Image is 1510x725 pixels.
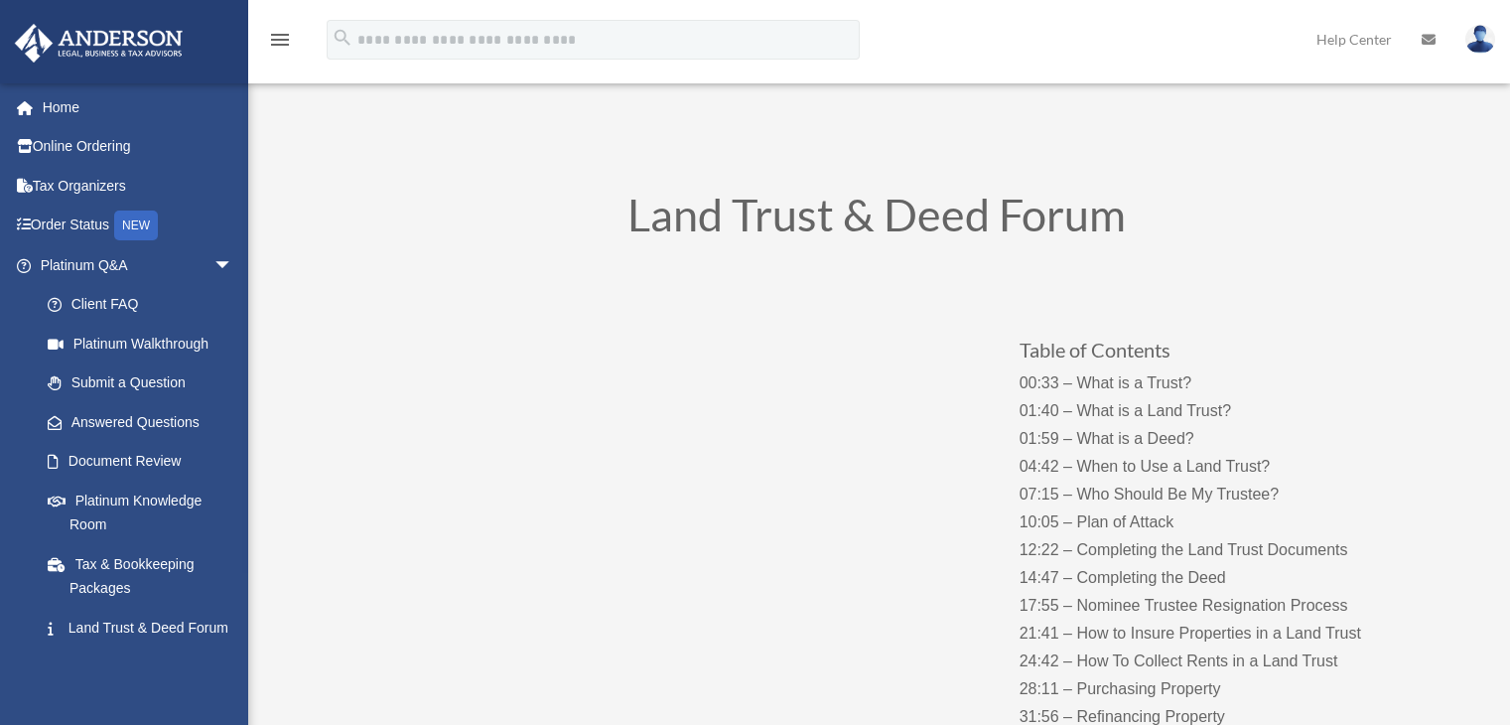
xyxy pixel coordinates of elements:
h1: Land Trust & Deed Forum [341,193,1413,247]
a: Document Review [28,442,263,482]
a: Tax & Bookkeeping Packages [28,544,263,608]
a: Tax Organizers [14,166,263,206]
a: Portal Feedback [28,648,263,687]
a: Land Trust & Deed Forum [28,608,253,648]
a: Answered Questions [28,402,263,442]
a: Submit a Question [28,363,263,403]
i: menu [268,28,292,52]
h3: Table of Contents [1020,340,1412,369]
a: Platinum Walkthrough [28,324,263,363]
a: Client FAQ [28,285,263,325]
a: Home [14,87,263,127]
div: NEW [114,211,158,240]
a: Online Ordering [14,127,263,167]
span: arrow_drop_down [213,245,253,286]
a: Platinum Q&Aarrow_drop_down [14,245,263,285]
a: Platinum Knowledge Room [28,481,263,544]
a: Order StatusNEW [14,206,263,246]
img: Anderson Advisors Platinum Portal [9,24,189,63]
img: User Pic [1465,25,1495,54]
i: search [332,27,353,49]
a: menu [268,35,292,52]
